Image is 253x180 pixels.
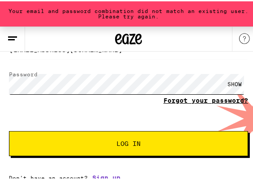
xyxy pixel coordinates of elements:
a: Sign up [92,173,120,180]
button: Log In [9,130,248,155]
a: Forgot your password? [163,96,248,103]
span: Log In [116,139,141,145]
div: SHOW [221,73,248,93]
span: Hi. Need any help? [5,6,64,13]
label: Password [9,70,38,76]
div: Don't have an account? [9,173,248,180]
